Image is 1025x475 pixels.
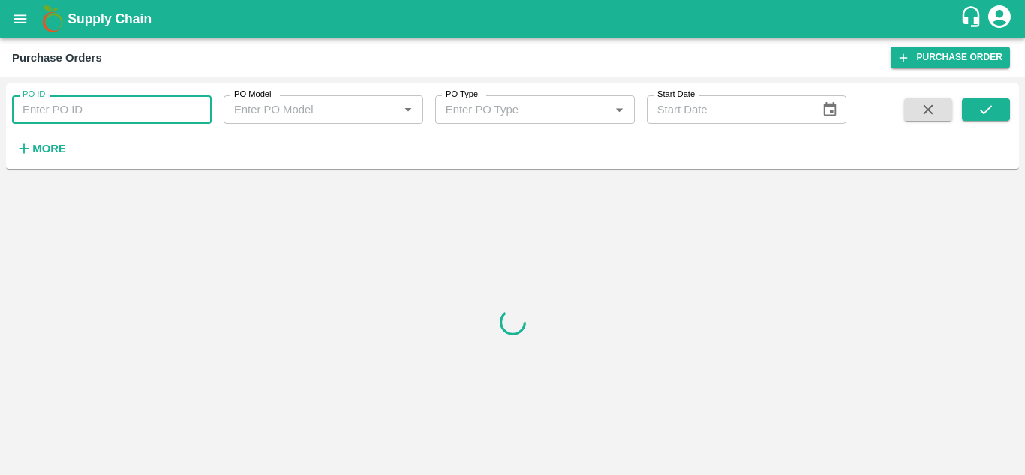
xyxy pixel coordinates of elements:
[986,3,1013,35] div: account of current user
[12,48,102,68] div: Purchase Orders
[68,11,152,26] b: Supply Chain
[12,95,212,124] input: Enter PO ID
[12,136,70,161] button: More
[3,2,38,36] button: open drawer
[234,89,272,101] label: PO Model
[891,47,1010,68] a: Purchase Order
[609,100,629,119] button: Open
[228,100,394,119] input: Enter PO Model
[23,89,45,101] label: PO ID
[32,143,66,155] strong: More
[446,89,478,101] label: PO Type
[647,95,810,124] input: Start Date
[657,89,695,101] label: Start Date
[38,4,68,34] img: logo
[816,95,844,124] button: Choose date
[68,8,960,29] a: Supply Chain
[398,100,418,119] button: Open
[440,100,606,119] input: Enter PO Type
[960,5,986,32] div: customer-support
